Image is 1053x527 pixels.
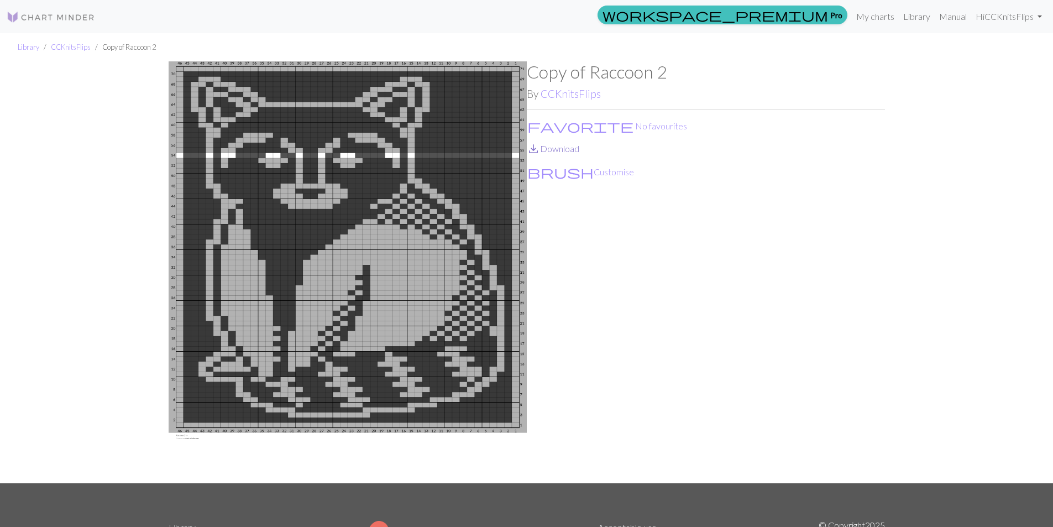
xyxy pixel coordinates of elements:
img: Logo [7,11,95,24]
span: brush [527,164,594,180]
a: Manual [935,6,971,28]
h2: By [527,87,885,100]
i: Customise [527,165,594,179]
button: Favourite No favourites [527,119,688,133]
a: CCKnitsFlips [541,87,601,100]
span: save_alt [527,141,540,156]
span: workspace_premium [603,7,828,23]
a: My charts [852,6,899,28]
a: Pro [598,6,847,24]
i: Download [527,142,540,155]
a: Library [18,43,39,51]
h1: Copy of Raccoon 2 [527,61,885,82]
a: HiCCKnitsFlips [971,6,1046,28]
img: Raccoon 2 [169,61,527,483]
li: Copy of Raccoon 2 [91,42,156,53]
i: Favourite [527,119,633,133]
a: Library [899,6,935,28]
button: CustomiseCustomise [527,165,635,179]
a: DownloadDownload [527,143,579,154]
span: favorite [527,118,633,134]
a: CCKnitsFlips [51,43,91,51]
